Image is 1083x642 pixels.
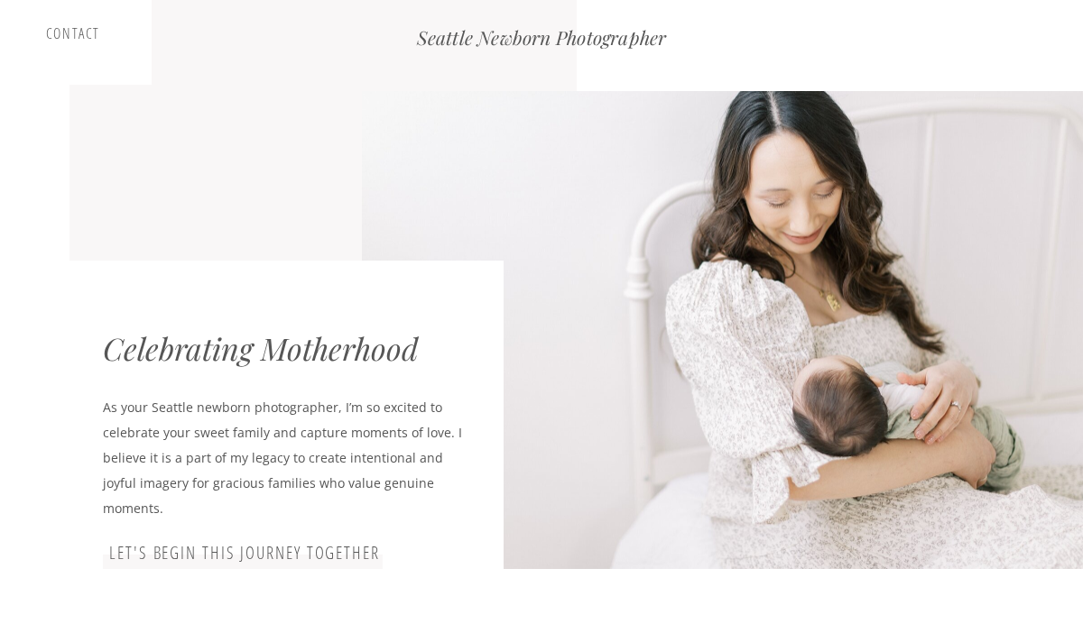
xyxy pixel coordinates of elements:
[42,25,104,50] a: contact
[106,543,384,564] a: let's begin this journey together
[103,395,467,501] p: As your Seattle newborn photographer, I’m so excited to celebrate your sweet family and capture m...
[417,24,667,50] i: Seattle Newborn Photographer
[103,330,466,382] div: Celebrating Motherhood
